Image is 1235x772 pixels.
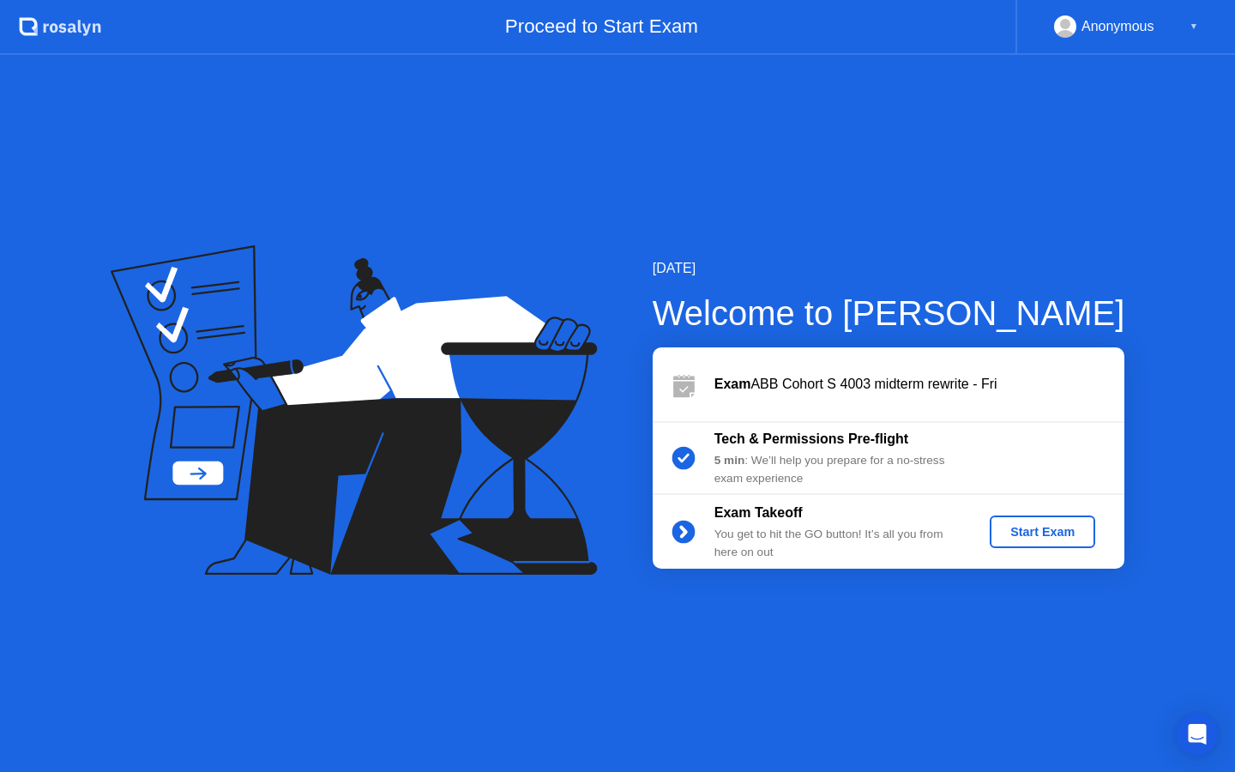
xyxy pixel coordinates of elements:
b: Exam [714,377,751,391]
div: ▼ [1190,15,1198,38]
div: Open Intercom Messenger [1177,714,1218,755]
div: ABB Cohort S 4003 midterm rewrite - Fri [714,374,1124,395]
div: Welcome to [PERSON_NAME] [653,287,1125,339]
div: You get to hit the GO button! It’s all you from here on out [714,526,961,561]
b: Tech & Permissions Pre-flight [714,431,908,446]
button: Start Exam [990,516,1095,548]
div: : We’ll help you prepare for a no-stress exam experience [714,452,961,487]
div: Start Exam [997,525,1088,539]
b: Exam Takeoff [714,505,803,520]
div: [DATE] [653,258,1125,279]
b: 5 min [714,454,745,467]
div: Anonymous [1081,15,1154,38]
